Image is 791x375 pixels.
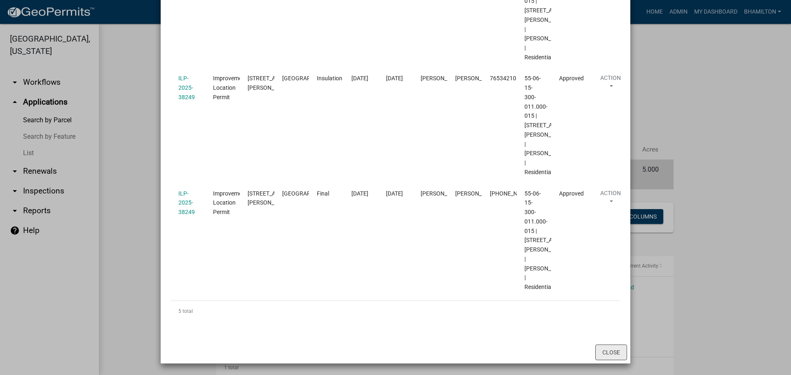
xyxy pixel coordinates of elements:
[594,74,627,94] button: Action
[282,75,338,82] span: MOORESVILLE
[213,75,247,100] span: Improvement Location Permit
[351,75,368,82] span: 06/12/2025
[386,189,405,198] div: [DATE]
[490,190,538,197] span: 317-677-9720
[421,190,465,197] span: Andrew Mason
[421,75,465,82] span: Andrew Mason
[248,190,298,206] span: 6847 E WATSON RD
[282,190,338,197] span: MOORESVILLE
[524,75,575,175] span: 55-06-15-300-011.000-015 | 6847 E WATSON RD | Jamie Barrett | Residential
[351,190,368,197] span: 09/02/2025
[178,190,195,216] a: ILP-2025-38249
[524,190,575,291] span: 55-06-15-300-011.000-015 | 6847 E WATSON RD | Jamie Barrett | Residential
[171,301,620,321] div: 5 total
[455,75,499,82] span: JAMIE BARRETT
[213,190,247,216] span: Improvement Location Permit
[490,75,523,82] span: 7653421060
[317,75,342,82] span: Insulation
[455,190,499,197] span: Jamie Barrett
[594,189,627,210] button: Action
[248,75,298,91] span: 6847 E WATSON RD
[317,190,329,197] span: Final
[386,74,405,83] div: [DATE]
[559,75,584,82] span: Approved
[178,75,195,100] a: ILP-2025-38249
[595,345,627,360] button: Close
[559,190,584,197] span: Approved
